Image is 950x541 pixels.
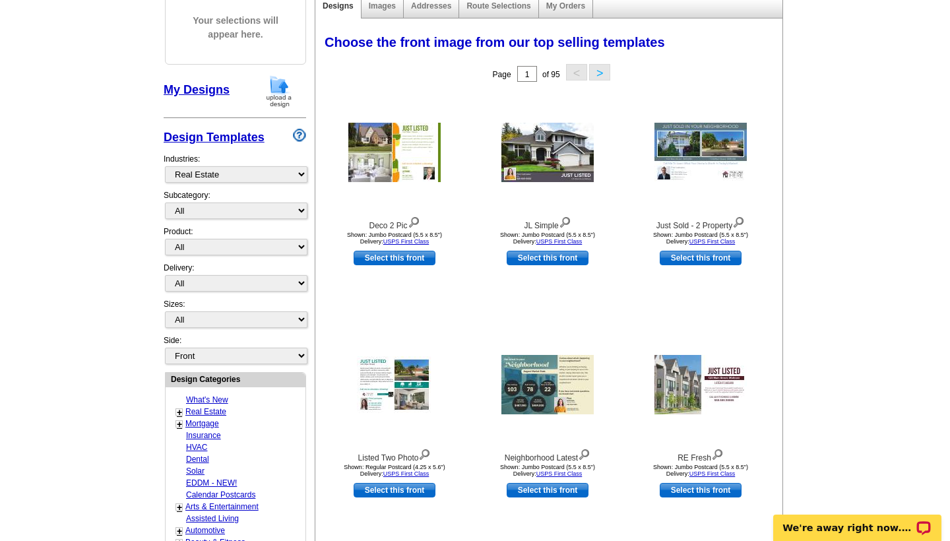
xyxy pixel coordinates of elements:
[466,1,530,11] a: Route Selections
[566,64,587,80] button: <
[660,483,742,497] a: use this design
[185,526,225,535] a: Automotive
[507,483,588,497] a: use this design
[186,490,255,499] a: Calendar Postcards
[628,214,773,232] div: Just Sold - 2 Property
[536,238,583,245] a: USPS First Class
[383,470,429,477] a: USPS First Class
[186,443,207,452] a: HVAC
[501,355,594,414] img: Neighborhood Latest
[325,35,665,49] span: Choose the front image from our top selling templates
[164,146,306,189] div: Industries:
[185,407,226,416] a: Real Estate
[589,64,610,80] button: >
[164,189,306,226] div: Subcategory:
[628,446,773,464] div: RE Fresh
[475,214,620,232] div: JL Simple
[628,232,773,245] div: Shown: Jumbo Postcard (5.5 x 8.5") Delivery:
[765,499,950,541] iframe: LiveChat chat widget
[186,431,221,440] a: Insurance
[164,262,306,298] div: Delivery:
[262,75,296,108] img: upload-design
[293,129,306,142] img: design-wizard-help-icon.png
[559,214,571,228] img: view design details
[660,251,742,265] a: use this design
[507,251,588,265] a: use this design
[383,238,429,245] a: USPS First Class
[186,395,228,404] a: What's New
[322,214,467,232] div: Deco 2 Pic
[689,238,736,245] a: USPS First Class
[536,470,583,477] a: USPS First Class
[408,214,420,228] img: view design details
[164,226,306,262] div: Product:
[322,464,467,477] div: Shown: Regular Postcard (4.25 x 5.6") Delivery:
[418,446,431,461] img: view design details
[186,455,209,464] a: Dental
[166,373,305,385] div: Design Categories
[354,251,435,265] a: use this design
[164,298,306,334] div: Sizes:
[186,514,239,523] a: Assisted Living
[164,334,306,366] div: Side:
[186,466,205,476] a: Solar
[177,407,182,418] a: +
[177,502,182,513] a: +
[542,70,560,79] span: of 95
[501,123,594,182] img: JL Simple
[711,446,724,461] img: view design details
[732,214,745,228] img: view design details
[411,1,451,11] a: Addresses
[186,478,237,488] a: EDDM - NEW!
[177,526,182,536] a: +
[185,419,219,428] a: Mortgage
[689,470,736,477] a: USPS First Class
[177,419,182,430] a: +
[322,446,467,464] div: Listed Two Photo
[348,123,441,182] img: Deco 2 Pic
[164,83,230,96] a: My Designs
[164,131,265,144] a: Design Templates
[357,356,432,413] img: Listed Two Photo
[546,1,585,11] a: My Orders
[475,446,620,464] div: Neighborhood Latest
[175,1,296,55] span: Your selections will appear here.
[654,123,747,182] img: Just Sold - 2 Property
[475,464,620,477] div: Shown: Jumbo Postcard (5.5 x 8.5") Delivery:
[354,483,435,497] a: use this design
[369,1,396,11] a: Images
[185,502,259,511] a: Arts & Entertainment
[322,232,467,245] div: Shown: Jumbo Postcard (5.5 x 8.5") Delivery:
[323,1,354,11] a: Designs
[578,446,590,461] img: view design details
[628,464,773,477] div: Shown: Jumbo Postcard (5.5 x 8.5") Delivery:
[654,355,747,414] img: RE Fresh
[475,232,620,245] div: Shown: Jumbo Postcard (5.5 x 8.5") Delivery:
[493,70,511,79] span: Page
